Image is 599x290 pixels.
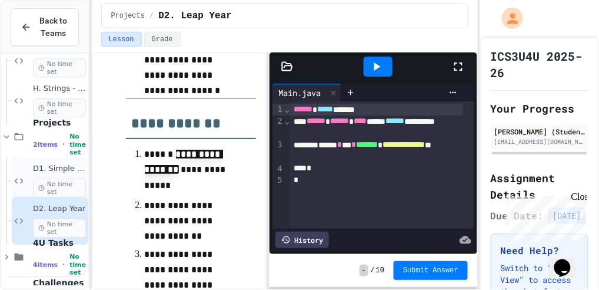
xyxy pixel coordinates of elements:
[69,133,86,156] span: No time set
[69,253,86,276] span: No time set
[284,104,290,114] span: Fold line
[272,139,284,163] div: 3
[33,98,86,117] span: No time set
[491,48,588,81] h1: ICS3U4U 2025-26
[33,238,86,248] span: 4U Tasks
[501,243,578,258] h3: Need Help?
[360,265,368,276] span: -
[491,209,544,223] span: Due Date:
[272,87,327,99] div: Main.java
[501,192,587,242] iframe: chat widget
[275,232,329,248] div: History
[158,9,232,23] span: D2. Leap Year
[490,5,526,32] div: My Account
[33,278,86,288] span: Challenges
[5,5,81,75] div: Chat with us now!Close
[38,15,69,39] span: Back to Teams
[371,266,375,275] span: /
[33,219,86,238] span: No time set
[272,84,341,101] div: Main.java
[33,261,58,269] span: 4 items
[33,141,58,149] span: 2 items
[33,58,86,77] span: No time set
[149,11,154,21] span: /
[111,11,145,21] span: Projects
[272,174,284,186] div: 5
[284,116,290,126] span: Fold line
[491,100,588,117] h2: Your Progress
[11,8,79,46] button: Back to Teams
[272,104,284,116] div: 1
[491,170,588,203] h2: Assignment Details
[33,84,86,94] span: H. Strings - 08 - Replace
[33,164,86,174] span: D1. Simple Chatbot
[33,117,86,128] span: Projects
[550,243,587,278] iframe: chat widget
[376,266,384,275] span: 10
[394,261,468,280] button: Submit Answer
[33,204,86,214] span: D2. Leap Year
[272,116,284,139] div: 2
[62,260,65,269] span: •
[494,137,585,146] div: [EMAIL_ADDRESS][DOMAIN_NAME]
[144,32,181,47] button: Grade
[33,179,86,197] span: No time set
[62,140,65,149] span: •
[101,32,142,47] button: Lesson
[494,126,585,137] div: [PERSON_NAME] (Student)
[403,266,458,275] span: Submit Answer
[272,163,284,175] div: 4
